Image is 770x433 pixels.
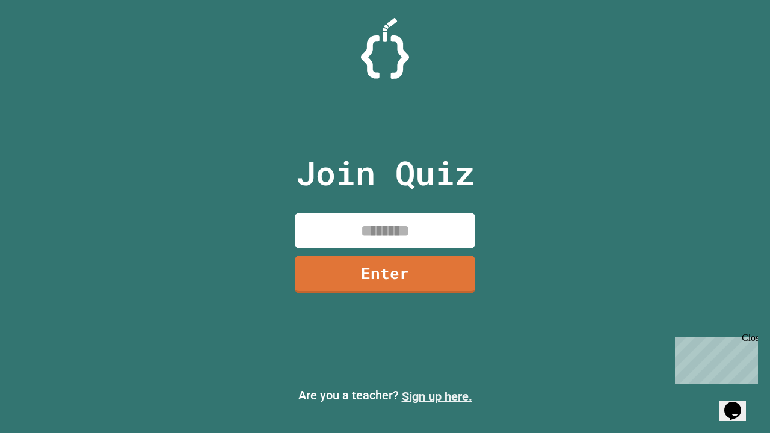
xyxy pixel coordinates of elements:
a: Sign up here. [402,389,472,404]
div: Chat with us now!Close [5,5,83,76]
iframe: chat widget [719,385,758,421]
a: Enter [295,256,475,293]
img: Logo.svg [361,18,409,79]
p: Are you a teacher? [10,386,760,405]
iframe: chat widget [670,333,758,384]
p: Join Quiz [296,148,475,198]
